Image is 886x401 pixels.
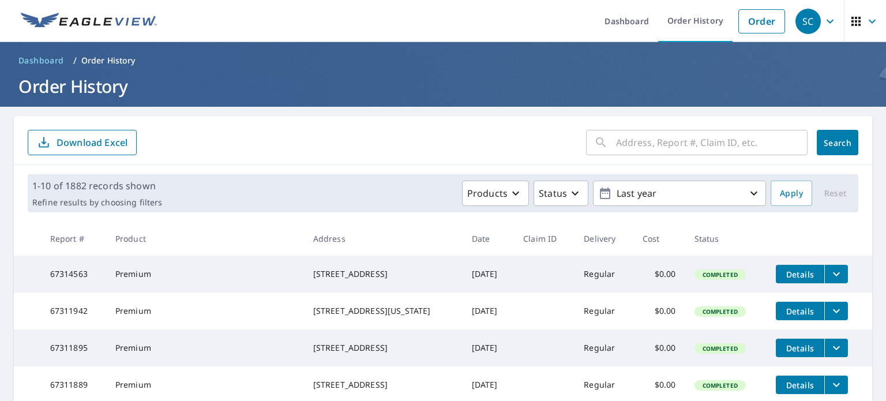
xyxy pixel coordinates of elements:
[539,186,567,200] p: Status
[28,130,137,155] button: Download Excel
[463,293,515,329] td: [DATE]
[32,197,162,208] p: Refine results by choosing filters
[463,256,515,293] td: [DATE]
[81,55,136,66] p: Order History
[771,181,812,206] button: Apply
[41,329,106,366] td: 67311895
[824,265,848,283] button: filesDropdownBtn-67314563
[776,339,824,357] button: detailsBtn-67311895
[106,293,304,329] td: Premium
[738,9,785,33] a: Order
[824,302,848,320] button: filesDropdownBtn-67311942
[612,183,747,204] p: Last year
[14,74,872,98] h1: Order History
[304,222,463,256] th: Address
[776,265,824,283] button: detailsBtn-67314563
[73,54,77,68] li: /
[633,329,685,366] td: $0.00
[783,269,817,280] span: Details
[616,126,808,159] input: Address, Report #, Claim ID, etc.
[824,376,848,394] button: filesDropdownBtn-67311889
[14,51,69,70] a: Dashboard
[14,51,872,70] nav: breadcrumb
[783,343,817,354] span: Details
[696,308,745,316] span: Completed
[467,186,508,200] p: Products
[106,329,304,366] td: Premium
[106,222,304,256] th: Product
[783,306,817,317] span: Details
[575,222,633,256] th: Delivery
[41,256,106,293] td: 67314563
[463,329,515,366] td: [DATE]
[593,181,766,206] button: Last year
[313,379,453,391] div: [STREET_ADDRESS]
[313,305,453,317] div: [STREET_ADDRESS][US_STATE]
[696,381,745,389] span: Completed
[783,380,817,391] span: Details
[32,179,162,193] p: 1-10 of 1882 records shown
[575,329,633,366] td: Regular
[313,268,453,280] div: [STREET_ADDRESS]
[57,136,127,149] p: Download Excel
[824,339,848,357] button: filesDropdownBtn-67311895
[696,344,745,353] span: Completed
[41,222,106,256] th: Report #
[780,186,803,201] span: Apply
[514,222,575,256] th: Claim ID
[826,137,849,148] span: Search
[633,256,685,293] td: $0.00
[462,181,529,206] button: Products
[633,293,685,329] td: $0.00
[795,9,821,34] div: SC
[41,293,106,329] td: 67311942
[696,271,745,279] span: Completed
[575,293,633,329] td: Regular
[776,302,824,320] button: detailsBtn-67311942
[776,376,824,394] button: detailsBtn-67311889
[575,256,633,293] td: Regular
[463,222,515,256] th: Date
[534,181,588,206] button: Status
[817,130,858,155] button: Search
[685,222,767,256] th: Status
[18,55,64,66] span: Dashboard
[313,342,453,354] div: [STREET_ADDRESS]
[633,222,685,256] th: Cost
[21,13,157,30] img: EV Logo
[106,256,304,293] td: Premium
